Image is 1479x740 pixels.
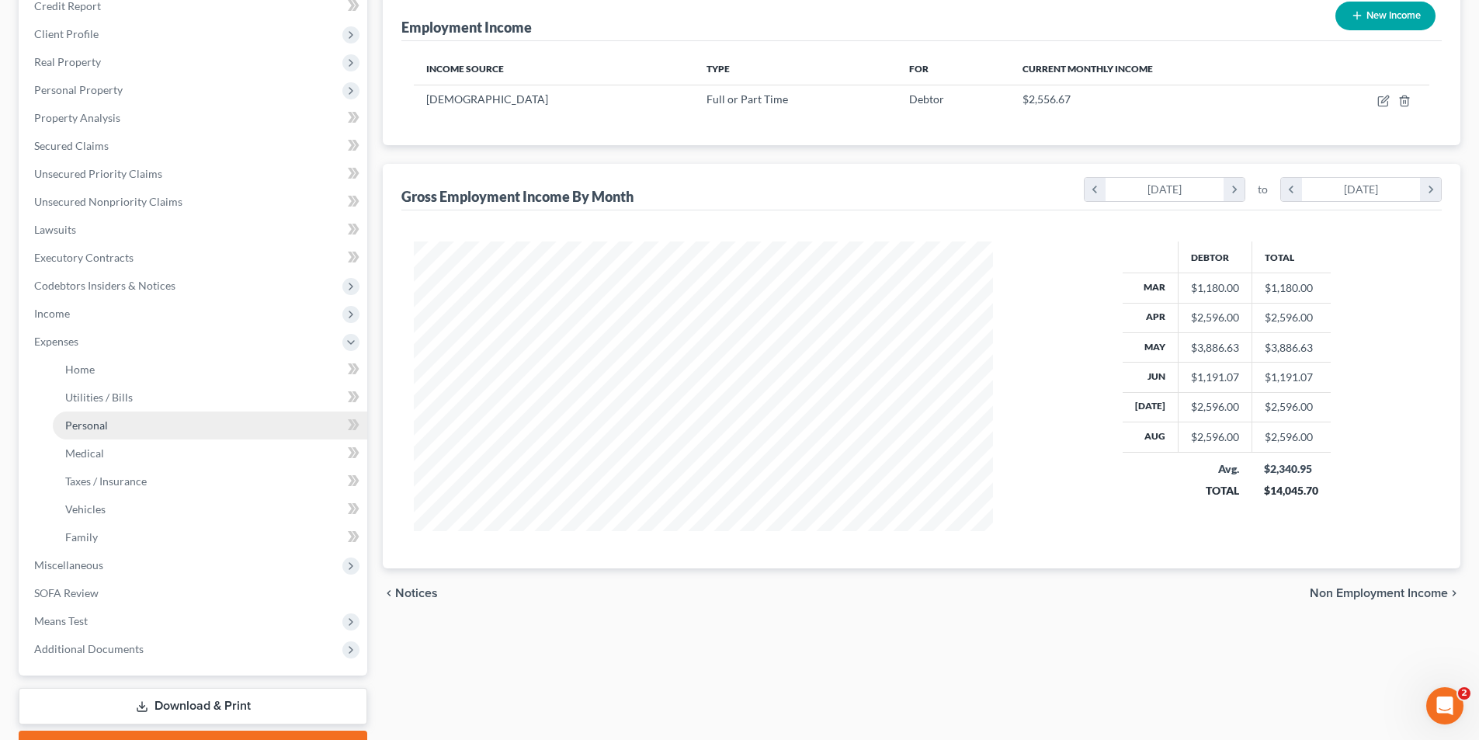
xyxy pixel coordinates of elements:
span: Home [65,363,95,376]
span: Full or Part Time [707,92,788,106]
span: For [909,63,929,75]
a: Secured Claims [22,132,367,160]
span: Lawsuits [34,223,76,236]
div: Employment Income [401,18,532,36]
span: Personal [65,419,108,432]
i: chevron_left [383,587,395,599]
span: Codebtors Insiders & Notices [34,279,175,292]
span: Unsecured Priority Claims [34,167,162,180]
span: Debtor [909,92,944,106]
span: Unsecured Nonpriority Claims [34,195,182,208]
a: Unsecured Nonpriority Claims [22,188,367,216]
div: Avg. [1190,461,1239,477]
span: 2 [1458,687,1470,700]
td: $1,180.00 [1252,273,1331,303]
span: Expenses [34,335,78,348]
span: Additional Documents [34,642,144,655]
i: chevron_right [1448,587,1460,599]
div: $2,340.95 [1264,461,1318,477]
a: Medical [53,439,367,467]
span: Means Test [34,614,88,627]
span: Utilities / Bills [65,391,133,404]
button: New Income [1335,2,1436,30]
span: Secured Claims [34,139,109,152]
td: $3,886.63 [1252,332,1331,362]
td: $1,191.07 [1252,363,1331,392]
span: Family [65,530,98,544]
td: $2,596.00 [1252,392,1331,422]
span: Non Employment Income [1310,587,1448,599]
td: $2,596.00 [1252,422,1331,452]
div: $2,596.00 [1191,429,1239,445]
span: Client Profile [34,27,99,40]
th: Apr [1123,303,1179,332]
i: chevron_right [1224,178,1245,201]
div: TOTAL [1190,483,1239,499]
span: Executory Contracts [34,251,134,264]
a: Property Analysis [22,104,367,132]
span: Vehicles [65,502,106,516]
a: Download & Print [19,688,367,724]
th: Aug [1123,422,1179,452]
span: Miscellaneous [34,558,103,572]
td: $2,596.00 [1252,303,1331,332]
div: $1,180.00 [1191,280,1239,296]
a: Taxes / Insurance [53,467,367,495]
span: Notices [395,587,438,599]
a: Home [53,356,367,384]
a: Executory Contracts [22,244,367,272]
a: Personal [53,412,367,439]
th: Total [1252,241,1331,273]
a: Family [53,523,367,551]
a: Utilities / Bills [53,384,367,412]
th: Mar [1123,273,1179,303]
div: $3,886.63 [1191,340,1239,356]
i: chevron_left [1085,178,1106,201]
a: Lawsuits [22,216,367,244]
div: $14,045.70 [1264,483,1318,499]
span: Property Analysis [34,111,120,124]
th: May [1123,332,1179,362]
span: Personal Property [34,83,123,96]
span: Medical [65,446,104,460]
span: Income [34,307,70,320]
div: Gross Employment Income By Month [401,187,634,206]
span: to [1258,182,1268,197]
span: Income Source [426,63,504,75]
span: Current Monthly Income [1022,63,1153,75]
a: Vehicles [53,495,367,523]
div: $2,596.00 [1191,399,1239,415]
div: [DATE] [1302,178,1421,201]
i: chevron_right [1420,178,1441,201]
button: Non Employment Income chevron_right [1310,587,1460,599]
span: $2,556.67 [1022,92,1071,106]
span: SOFA Review [34,586,99,599]
span: Type [707,63,730,75]
th: [DATE] [1123,392,1179,422]
th: Jun [1123,363,1179,392]
iframe: Intercom live chat [1426,687,1463,724]
span: [DEMOGRAPHIC_DATA] [426,92,548,106]
a: SOFA Review [22,579,367,607]
th: Debtor [1178,241,1252,273]
div: [DATE] [1106,178,1224,201]
div: $2,596.00 [1191,310,1239,325]
i: chevron_left [1281,178,1302,201]
button: chevron_left Notices [383,587,438,599]
span: Taxes / Insurance [65,474,147,488]
a: Unsecured Priority Claims [22,160,367,188]
div: $1,191.07 [1191,370,1239,385]
span: Real Property [34,55,101,68]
